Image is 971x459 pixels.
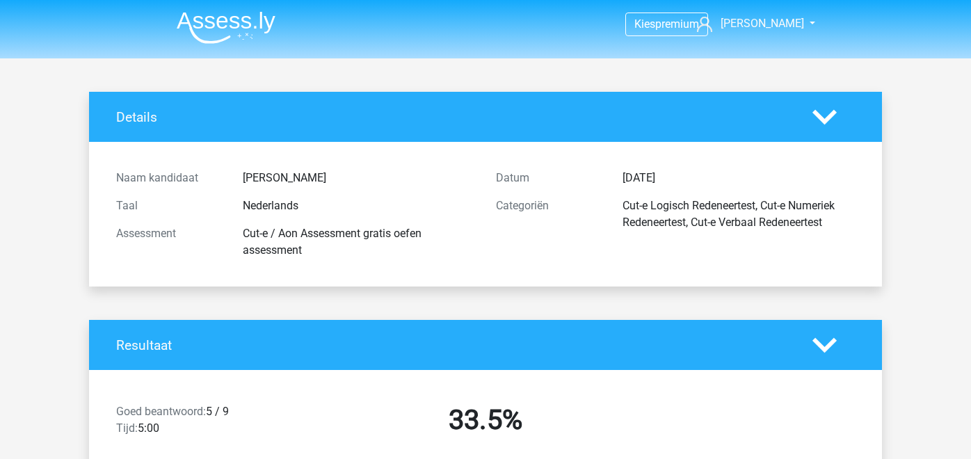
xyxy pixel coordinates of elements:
[106,403,296,442] div: 5 / 9 5:00
[106,198,232,214] div: Taal
[485,170,612,186] div: Datum
[612,198,865,231] div: Cut-e Logisch Redeneertest, Cut-e Numeriek Redeneertest, Cut-e Verbaal Redeneertest
[106,225,232,259] div: Assessment
[232,170,485,186] div: [PERSON_NAME]
[232,198,485,214] div: Nederlands
[116,337,792,353] h4: Resultaat
[116,109,792,125] h4: Details
[232,225,485,259] div: Cut-e / Aon Assessment gratis oefen assessment
[634,17,655,31] span: Kies
[106,170,232,186] div: Naam kandidaat
[655,17,699,31] span: premium
[306,403,665,437] h2: 33.5%
[116,421,138,435] span: Tijd:
[721,17,804,30] span: [PERSON_NAME]
[485,198,612,231] div: Categoriën
[691,15,805,32] a: [PERSON_NAME]
[177,11,275,44] img: Assessly
[116,405,206,418] span: Goed beantwoord:
[612,170,865,186] div: [DATE]
[626,15,707,33] a: Kiespremium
